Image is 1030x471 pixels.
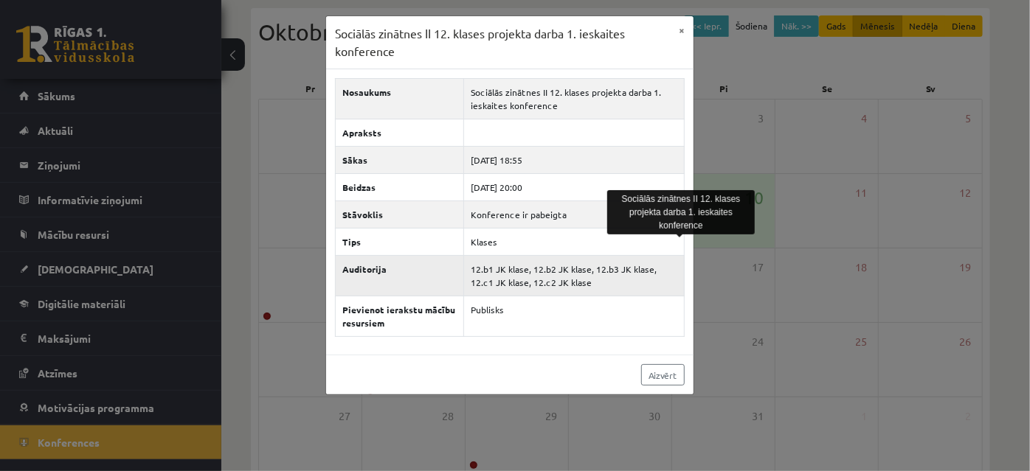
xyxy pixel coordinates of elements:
[336,228,464,256] th: Tips
[336,147,464,174] th: Sākas
[463,256,684,296] td: 12.b1 JK klase, 12.b2 JK klase, 12.b3 JK klase, 12.c1 JK klase, 12.c2 JK klase
[463,201,684,228] td: Konference ir pabeigta
[641,364,685,385] a: Aizvērt
[607,190,755,234] div: Sociālās zinātnes II 12. klases projekta darba 1. ieskaites konference
[463,228,684,256] td: Klases
[336,79,464,119] th: Nosaukums
[463,174,684,201] td: [DATE] 20:00
[463,79,684,119] td: Sociālās zinātnes II 12. klases projekta darba 1. ieskaites konference
[670,16,694,44] button: ×
[335,25,670,60] h3: Sociālās zinātnes II 12. klases projekta darba 1. ieskaites konference
[336,201,464,228] th: Stāvoklis
[336,119,464,147] th: Apraksts
[463,147,684,174] td: [DATE] 18:55
[463,296,684,337] td: Publisks
[336,296,464,337] th: Pievienot ierakstu mācību resursiem
[336,174,464,201] th: Beidzas
[336,256,464,296] th: Auditorija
